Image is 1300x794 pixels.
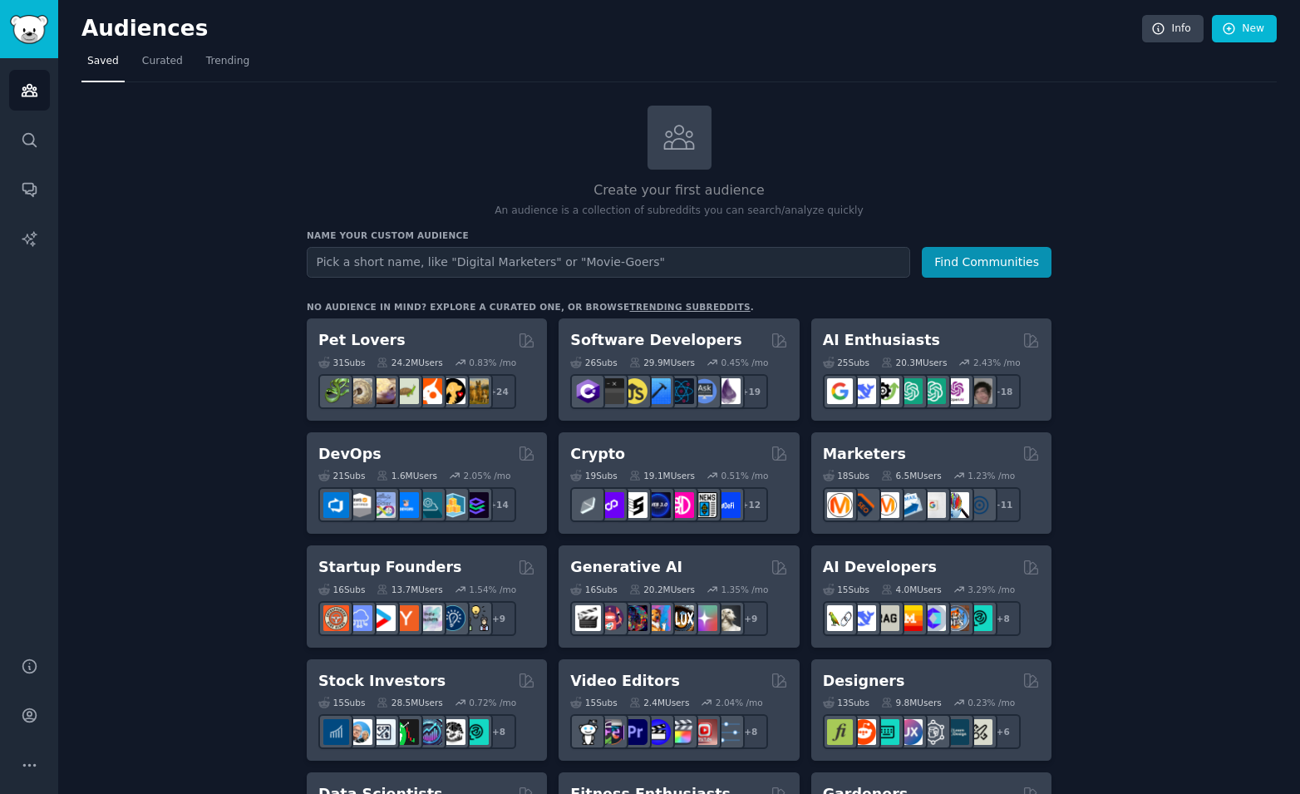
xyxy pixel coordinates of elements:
[874,719,899,745] img: UI_Design
[575,605,601,631] img: aivideo
[721,357,769,368] div: 0.45 % /mo
[715,378,741,404] img: elixir
[440,605,465,631] img: Entrepreneurship
[874,605,899,631] img: Rag
[668,492,694,518] img: defiblockchain
[1142,15,1204,43] a: Info
[629,584,695,595] div: 20.2M Users
[733,374,768,409] div: + 19
[881,584,942,595] div: 4.0M Users
[823,697,869,708] div: 13 Sub s
[598,492,624,518] img: 0xPolygon
[87,54,119,69] span: Saved
[986,374,1021,409] div: + 18
[897,605,923,631] img: MistralAI
[393,378,419,404] img: turtle
[598,378,624,404] img: software
[481,714,516,749] div: + 8
[318,697,365,708] div: 15 Sub s
[318,470,365,481] div: 21 Sub s
[370,492,396,518] img: Docker_DevOps
[307,301,754,313] div: No audience in mind? Explore a curated one, or browse .
[645,719,671,745] img: VideoEditors
[733,487,768,522] div: + 12
[645,492,671,518] img: web3
[463,719,489,745] img: technicalanalysis
[715,719,741,745] img: postproduction
[968,470,1015,481] div: 1.23 % /mo
[469,697,516,708] div: 0.72 % /mo
[943,719,969,745] img: learndesign
[622,605,648,631] img: deepdream
[81,16,1142,42] h2: Audiences
[823,330,940,351] h2: AI Enthusiasts
[629,357,695,368] div: 29.9M Users
[136,48,189,82] a: Curated
[323,492,349,518] img: azuredevops
[668,719,694,745] img: finalcutpro
[469,584,516,595] div: 1.54 % /mo
[881,470,942,481] div: 6.5M Users
[318,444,382,465] h2: DevOps
[10,15,48,44] img: GummySearch logo
[920,378,946,404] img: chatgpt_prompts_
[827,492,853,518] img: content_marketing
[622,719,648,745] img: premiere
[347,492,372,518] img: AWS_Certified_Experts
[575,378,601,404] img: csharp
[370,378,396,404] img: leopardgeckos
[570,557,682,578] h2: Generative AI
[920,605,946,631] img: OpenSourceAI
[307,204,1051,219] p: An audience is a collection of subreddits you can search/analyze quickly
[920,492,946,518] img: googleads
[464,470,511,481] div: 2.05 % /mo
[692,719,717,745] img: Youtubevideo
[943,605,969,631] img: llmops
[715,492,741,518] img: defi_
[206,54,249,69] span: Trending
[827,378,853,404] img: GoogleGeminiAI
[598,605,624,631] img: dalle2
[823,671,905,692] h2: Designers
[622,378,648,404] img: learnjavascript
[440,719,465,745] img: swingtrading
[347,719,372,745] img: ValueInvesting
[973,357,1021,368] div: 2.43 % /mo
[881,697,942,708] div: 9.8M Users
[570,330,741,351] h2: Software Developers
[307,247,910,278] input: Pick a short name, like "Digital Marketers" or "Movie-Goers"
[393,605,419,631] img: ycombinator
[575,492,601,518] img: ethfinance
[645,378,671,404] img: iOSProgramming
[668,605,694,631] img: FluxAI
[967,719,992,745] img: UX_Design
[823,470,869,481] div: 18 Sub s
[629,470,695,481] div: 19.1M Users
[570,470,617,481] div: 19 Sub s
[575,719,601,745] img: gopro
[823,444,906,465] h2: Marketers
[481,374,516,409] div: + 24
[692,605,717,631] img: starryai
[463,605,489,631] img: growmybusiness
[377,470,437,481] div: 1.6M Users
[645,605,671,631] img: sdforall
[850,605,876,631] img: DeepSeek
[874,378,899,404] img: AItoolsCatalog
[1212,15,1277,43] a: New
[874,492,899,518] img: AskMarketing
[827,605,853,631] img: LangChain
[323,605,349,631] img: EntrepreneurRideAlong
[827,719,853,745] img: typography
[318,330,406,351] h2: Pet Lovers
[668,378,694,404] img: reactnative
[370,719,396,745] img: Forex
[943,378,969,404] img: OpenAIDev
[897,719,923,745] img: UXDesign
[850,378,876,404] img: DeepSeek
[416,492,442,518] img: platformengineering
[469,357,516,368] div: 0.83 % /mo
[598,719,624,745] img: editors
[142,54,183,69] span: Curated
[721,584,769,595] div: 1.35 % /mo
